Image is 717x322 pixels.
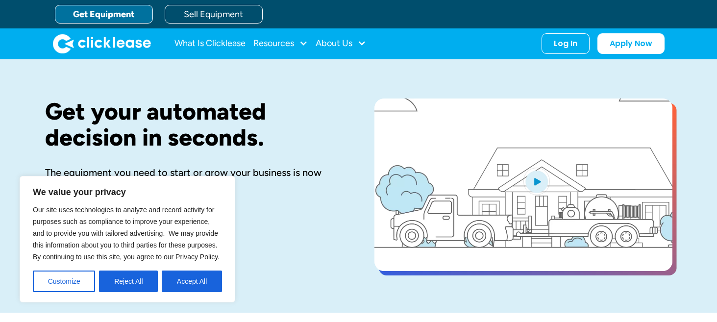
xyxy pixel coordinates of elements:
a: home [53,34,151,53]
div: We value your privacy [20,176,235,302]
img: Blue play button logo on a light blue circular background [523,168,550,195]
span: Our site uses technologies to analyze and record activity for purposes such as compliance to impr... [33,206,220,261]
a: Sell Equipment [165,5,263,24]
div: Log In [554,39,577,49]
button: Reject All [99,271,158,292]
h1: Get your automated decision in seconds. [45,99,343,150]
a: open lightbox [374,99,672,271]
p: We value your privacy [33,186,222,198]
a: What Is Clicklease [174,34,246,53]
div: About Us [316,34,366,53]
a: Get Equipment [55,5,153,24]
button: Customize [33,271,95,292]
div: The equipment you need to start or grow your business is now affordable with Clicklease. [45,166,343,192]
img: Clicklease logo [53,34,151,53]
button: Accept All [162,271,222,292]
a: Apply Now [597,33,665,54]
div: Resources [253,34,308,53]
